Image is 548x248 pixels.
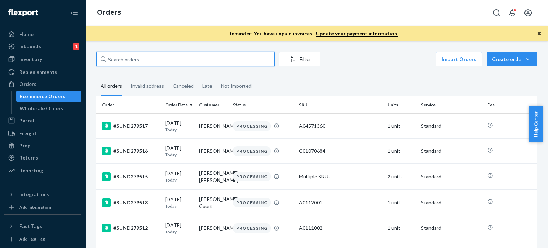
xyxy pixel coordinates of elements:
[19,31,34,38] div: Home
[173,77,194,95] div: Canceled
[299,147,381,155] div: C01070684
[521,6,535,20] button: Open account menu
[299,199,381,206] div: A0112001
[165,222,193,235] div: [DATE]
[230,96,296,113] th: Status
[487,52,537,66] button: Create order
[196,138,230,163] td: [PERSON_NAME]
[165,120,193,133] div: [DATE]
[529,106,543,142] button: Help Center
[4,128,81,139] a: Freight
[233,172,271,181] div: PROCESSING
[102,147,159,155] div: #SUND279516
[505,6,519,20] button: Open notifications
[436,52,482,66] button: Import Orders
[484,96,537,113] th: Fee
[316,30,398,37] a: Update your payment information.
[101,77,122,96] div: All orders
[4,115,81,126] a: Parcel
[385,96,418,113] th: Units
[165,196,193,209] div: [DATE]
[421,122,481,130] p: Standard
[19,204,51,210] div: Add Integration
[196,163,230,189] td: [PERSON_NAME] [PERSON_NAME]
[96,96,162,113] th: Order
[421,199,481,206] p: Standard
[19,191,49,198] div: Integrations
[385,138,418,163] td: 1 unit
[4,79,81,90] a: Orders
[196,216,230,241] td: [PERSON_NAME]
[96,52,275,66] input: Search orders
[165,145,193,158] div: [DATE]
[4,221,81,232] button: Fast Tags
[418,96,484,113] th: Service
[233,146,271,156] div: PROCESSING
[233,198,271,207] div: PROCESSING
[165,229,193,235] p: Today
[199,102,227,108] div: Customer
[19,130,37,137] div: Freight
[165,177,193,183] p: Today
[385,216,418,241] td: 1 unit
[102,224,159,232] div: #SUND279512
[296,96,384,113] th: SKU
[162,96,196,113] th: Order Date
[4,140,81,151] a: Prep
[385,189,418,216] td: 1 unit
[165,203,193,209] p: Today
[97,9,121,16] a: Orders
[20,105,63,112] div: Wholesale Orders
[19,43,41,50] div: Inbounds
[196,189,230,216] td: [PERSON_NAME] Court
[102,198,159,207] div: #SUND279513
[4,66,81,78] a: Replenishments
[19,167,43,174] div: Reporting
[73,43,79,50] div: 1
[8,9,38,16] img: Flexport logo
[233,121,271,131] div: PROCESSING
[165,170,193,183] div: [DATE]
[19,69,57,76] div: Replenishments
[492,56,532,63] div: Create order
[19,81,36,88] div: Orders
[102,122,159,130] div: #SUND279517
[421,147,481,155] p: Standard
[4,152,81,163] a: Returns
[4,41,81,52] a: Inbounds1
[421,224,481,232] p: Standard
[385,163,418,189] td: 2 units
[16,91,82,102] a: Ecommerce Orders
[233,223,271,233] div: PROCESSING
[4,165,81,176] a: Reporting
[19,142,30,149] div: Prep
[279,52,320,66] button: Filter
[131,77,164,95] div: Invalid address
[221,77,252,95] div: Not Imported
[19,154,38,161] div: Returns
[385,113,418,138] td: 1 unit
[102,172,159,181] div: #SUND279515
[202,77,212,95] div: Late
[91,2,127,23] ol: breadcrumbs
[165,152,193,158] p: Today
[228,30,398,37] p: Reminder: You have unpaid invoices.
[299,224,381,232] div: A0111002
[19,56,42,63] div: Inventory
[165,127,193,133] p: Today
[4,54,81,65] a: Inventory
[4,235,81,243] a: Add Fast Tag
[489,6,504,20] button: Open Search Box
[296,163,384,189] td: Multiple SKUs
[67,6,81,20] button: Close Navigation
[196,113,230,138] td: [PERSON_NAME]
[421,173,481,180] p: Standard
[16,103,82,114] a: Wholesale Orders
[4,203,81,212] a: Add Integration
[19,236,45,242] div: Add Fast Tag
[299,122,381,130] div: A04571360
[279,56,320,63] div: Filter
[19,223,42,230] div: Fast Tags
[4,29,81,40] a: Home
